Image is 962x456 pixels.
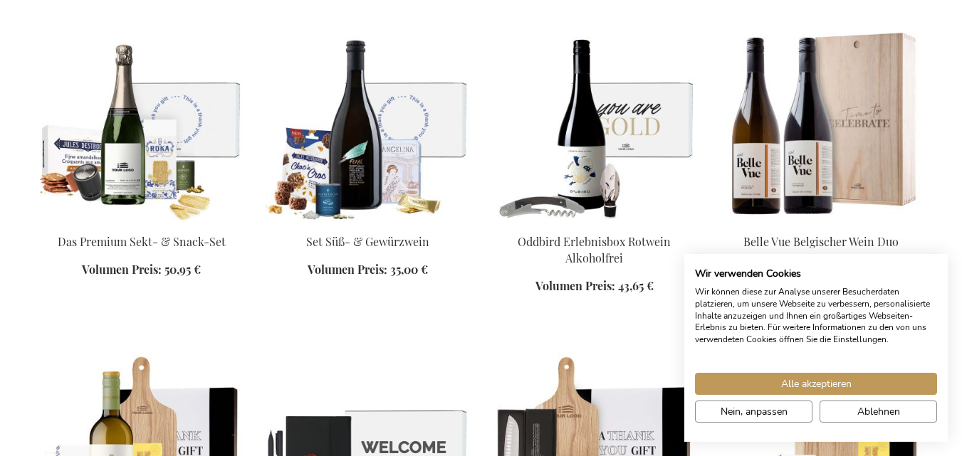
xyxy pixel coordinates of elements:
a: Sweet & Spiced Wine Set [266,216,470,230]
span: Volumen Preis: [82,262,162,277]
a: Belle Vue Belgischer Wein Duo [743,234,899,249]
span: Ablehnen [857,404,900,419]
a: Oddbird Non-Alcoholic Red Wine Experience Box [493,216,696,230]
a: Volumen Preis: 50,95 € [82,262,201,278]
span: Volumen Preis: [308,262,387,277]
span: Alle akzeptieren [781,376,852,391]
span: 35,00 € [390,262,428,277]
a: The Premium Bubbles & Bites Set [40,216,244,230]
a: Volumen Preis: 35,00 € [308,262,428,278]
img: Belle Vue Belgischer Wein Duo [719,23,923,222]
a: Belle Vue Belgischer Wein Duo [719,216,923,230]
span: Nein, anpassen [721,404,788,419]
button: cookie Einstellungen anpassen [695,401,812,423]
img: Sweet & Spiced Wine Set [266,23,470,222]
a: Oddbird Erlebnisbox Rotwein Alkoholfrei [518,234,671,265]
span: 43,65 € [618,278,654,293]
button: Akzeptieren Sie alle cookies [695,373,937,395]
img: Oddbird Non-Alcoholic Red Wine Experience Box [493,23,696,222]
a: Das Premium Sekt- & Snack-Set [58,234,226,249]
span: 50,95 € [164,262,201,277]
span: Volumen Preis: [535,278,615,293]
a: Set Süß- & Gewürzwein [306,234,429,249]
img: The Premium Bubbles & Bites Set [40,23,244,222]
a: Volumen Preis: 43,65 € [535,278,654,295]
button: Alle verweigern cookies [820,401,937,423]
p: Wir können diese zur Analyse unserer Besucherdaten platzieren, um unsere Webseite zu verbessern, ... [695,286,937,346]
h2: Wir verwenden Cookies [695,267,937,280]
